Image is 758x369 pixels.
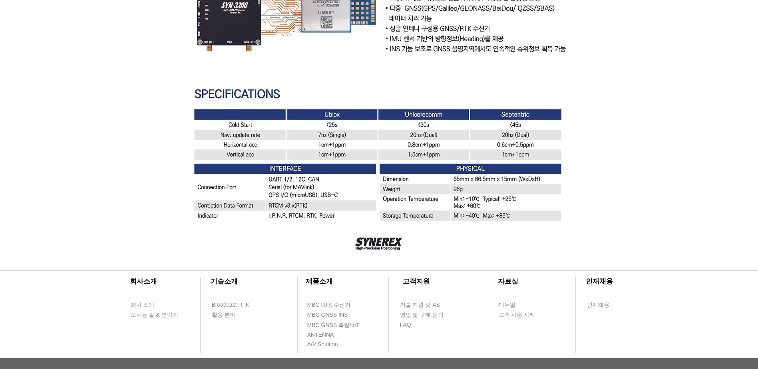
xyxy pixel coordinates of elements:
[307,300,367,310] a: MBC RTK 수신기
[212,311,236,319] span: 활용 분야
[306,278,333,285] span: ​제품소개
[211,310,257,320] a: 활용 분야
[499,311,535,319] span: 고객 사용 사례
[400,311,444,319] span: 영업 및 구매 문의
[666,335,758,369] iframe: Wix Chat
[307,310,357,320] a: MBC GNSS INS
[307,341,338,349] span: A/V Solution
[307,301,351,309] span: MBC RTK 수신기
[212,301,250,309] span: Broadcast RTK
[498,300,544,310] a: 매뉴얼
[131,301,155,309] span: 회사 소개
[498,310,544,320] a: 고객 사용 사례
[211,278,238,285] span: ​기술소개
[400,320,446,330] a: FAQ
[307,331,334,339] span: ANTENNA
[307,339,353,349] a: A/V Solution
[587,300,625,310] a: 인재채용
[130,310,184,320] a: 오시는 길 & 연락처
[586,278,613,285] span: ​인재채용
[499,301,515,309] span: 매뉴얼
[130,278,157,285] span: ​회사소개
[403,278,430,285] span: ​고객지원
[307,320,377,330] a: MBC GNSS 측량/IoT
[587,301,609,309] span: 인재채용
[307,311,348,319] span: MBC GNSS INS
[307,321,360,329] span: MBC GNSS 측량/IoT
[211,300,257,310] a: Broadcast RTK
[400,321,411,329] span: FAQ
[130,300,176,310] a: 회사 소개
[400,310,446,320] a: 영업 및 구매 문의
[498,278,518,285] span: ​자료실
[307,330,353,340] a: ANTENNA
[131,311,178,319] span: 오시는 길 & 연락처
[400,301,440,309] span: 기술 지원 및 AS
[400,300,460,310] a: 기술 지원 및 AS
